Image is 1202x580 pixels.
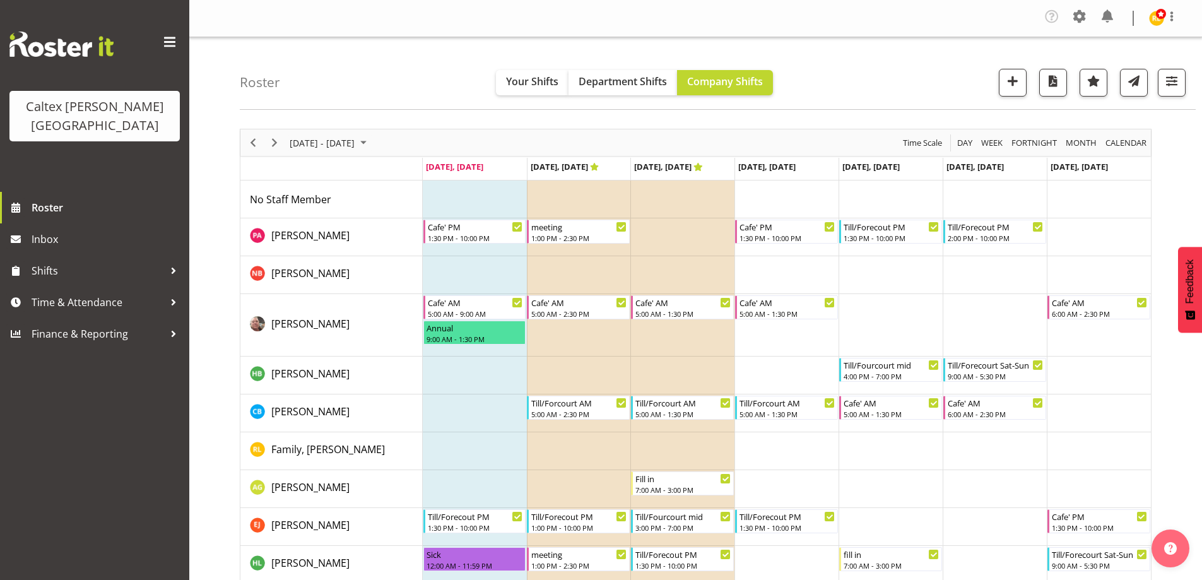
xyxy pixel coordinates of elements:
span: Shifts [32,261,164,280]
button: Highlight an important date within the roster. [1080,69,1107,97]
img: help-xxl-2.png [1164,542,1177,555]
div: Bullock, Christopher"s event - Cafe' AM Begin From Saturday, September 13, 2025 at 6:00:00 AM GMT... [943,396,1046,420]
span: Time & Attendance [32,293,164,312]
div: Broome, Heath"s event - Till/Fourcourt mid Begin From Friday, September 12, 2025 at 4:00:00 PM GM... [839,358,942,382]
div: Till/Forcourt AM [739,396,835,409]
div: 9:00 AM - 5:30 PM [948,371,1043,381]
button: Timeline Month [1064,135,1099,151]
div: Lewis, Hayden"s event - Till/Forecout PM Begin From Wednesday, September 10, 2025 at 1:30:00 PM G... [631,547,734,571]
a: [PERSON_NAME] [271,266,350,281]
button: September 08 - 14, 2025 [288,135,372,151]
div: Till/Forecourt Sat-Sun [948,358,1043,371]
div: Braxton, Jeanette"s event - Cafe' AM Begin From Tuesday, September 9, 2025 at 5:00:00 AM GMT+12:0... [527,295,630,319]
td: Grant, Adam resource [240,470,423,508]
div: Next [264,129,285,156]
div: Braxton, Jeanette"s event - Annual Begin From Monday, September 8, 2025 at 9:00:00 AM GMT+12:00 E... [423,321,526,345]
div: meeting [531,220,627,233]
div: Caltex [PERSON_NAME][GEOGRAPHIC_DATA] [22,97,167,135]
div: 5:00 AM - 1:30 PM [635,309,731,319]
div: Cafe' AM [531,296,627,309]
button: Fortnight [1010,135,1059,151]
div: Lewis, Hayden"s event - Till/Forecourt Sat-Sun Begin From Sunday, September 14, 2025 at 9:00:00 A... [1047,547,1150,571]
div: 4:00 PM - 7:00 PM [844,371,939,381]
div: Till/Forecout PM [739,510,835,523]
div: Atherton, Peter"s event - Till/Forecout PM Begin From Friday, September 12, 2025 at 1:30:00 PM GM... [839,220,942,244]
div: Bullock, Christopher"s event - Till/Forcourt AM Begin From Tuesday, September 9, 2025 at 5:00:00 ... [527,396,630,420]
button: Previous [245,135,262,151]
div: Cafe' AM [844,396,939,409]
div: Till/Forecout PM [428,510,523,523]
td: No Staff Member resource [240,181,423,218]
div: Cafe' PM [1052,510,1147,523]
span: [DATE], [DATE] [634,161,703,172]
div: 12:00 AM - 11:59 PM [427,560,523,571]
a: Family, [PERSON_NAME] [271,442,385,457]
td: Braxton, Jeanette resource [240,294,423,357]
div: Cafe' AM [635,296,731,309]
div: Braxton, Jeanette"s event - Cafe' AM Begin From Thursday, September 11, 2025 at 5:00:00 AM GMT+12... [735,295,838,319]
div: Johns, Erin"s event - Till/Forecout PM Begin From Tuesday, September 9, 2025 at 1:00:00 PM GMT+12... [527,509,630,533]
div: Cafe' AM [1052,296,1147,309]
div: 1:30 PM - 10:00 PM [428,523,523,533]
span: [PERSON_NAME] [271,266,350,280]
button: Department Shifts [569,70,677,95]
td: Berkely, Noah resource [240,256,423,294]
span: [PERSON_NAME] [271,367,350,381]
div: 6:00 AM - 2:30 PM [1052,309,1147,319]
div: 5:00 AM - 1:30 PM [844,409,939,419]
button: Time Scale [901,135,945,151]
span: Family, [PERSON_NAME] [271,442,385,456]
span: [PERSON_NAME] [271,556,350,570]
div: Till/Fourcourt mid [844,358,939,371]
div: Johns, Erin"s event - Till/Fourcourt mid Begin From Wednesday, September 10, 2025 at 3:00:00 PM G... [631,509,734,533]
div: Johns, Erin"s event - Till/Forecout PM Begin From Thursday, September 11, 2025 at 1:30:00 PM GMT+... [735,509,838,533]
span: Your Shifts [506,74,558,88]
button: Send a list of all shifts for the selected filtered period to all rostered employees. [1120,69,1148,97]
button: Company Shifts [677,70,773,95]
div: 1:00 PM - 10:00 PM [531,523,627,533]
button: Add a new shift [999,69,1027,97]
button: Next [266,135,283,151]
div: Grant, Adam"s event - Fill in Begin From Wednesday, September 10, 2025 at 7:00:00 AM GMT+12:00 En... [631,471,734,495]
div: Till/Forcourt AM [635,396,731,409]
div: 5:00 AM - 2:30 PM [531,409,627,419]
div: 7:00 AM - 3:00 PM [635,485,731,495]
td: Family, Lewis resource [240,432,423,470]
div: 6:00 AM - 2:30 PM [948,409,1043,419]
a: [PERSON_NAME] [271,518,350,533]
a: [PERSON_NAME] [271,404,350,419]
a: [PERSON_NAME] [271,480,350,495]
span: [PERSON_NAME] [271,518,350,532]
h4: Roster [240,75,280,90]
div: 1:30 PM - 10:00 PM [739,523,835,533]
div: Cafe' AM [739,296,835,309]
span: Week [980,135,1004,151]
div: Fill in [635,472,731,485]
div: 1:00 PM - 2:30 PM [531,560,627,571]
div: Till/Forecourt Sat-Sun [1052,548,1147,560]
div: Bullock, Christopher"s event - Till/Forcourt AM Begin From Wednesday, September 10, 2025 at 5:00:... [631,396,734,420]
div: 1:30 PM - 10:00 PM [844,233,939,243]
span: [DATE], [DATE] [738,161,796,172]
div: 1:30 PM - 10:00 PM [1052,523,1147,533]
div: Johns, Erin"s event - Cafe' PM Begin From Sunday, September 14, 2025 at 1:30:00 PM GMT+12:00 Ends... [1047,509,1150,533]
a: [PERSON_NAME] [271,555,350,571]
span: Time Scale [902,135,943,151]
span: Day [956,135,974,151]
span: Company Shifts [687,74,763,88]
div: Annual [427,321,523,334]
div: Till/Forecout PM [635,548,731,560]
a: [PERSON_NAME] [271,228,350,243]
div: Cafe' PM [739,220,835,233]
div: Cafe' AM [428,296,523,309]
div: fill in [844,548,939,560]
td: Broome, Heath resource [240,357,423,394]
div: 1:30 PM - 10:00 PM [739,233,835,243]
img: reece-lewis10949.jpg [1149,11,1164,26]
span: [DATE], [DATE] [1051,161,1108,172]
span: Inbox [32,230,183,249]
div: 7:00 AM - 3:00 PM [844,560,939,571]
span: [PERSON_NAME] [271,405,350,418]
span: [DATE], [DATE] [531,161,599,172]
div: Cafe' PM [428,220,523,233]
